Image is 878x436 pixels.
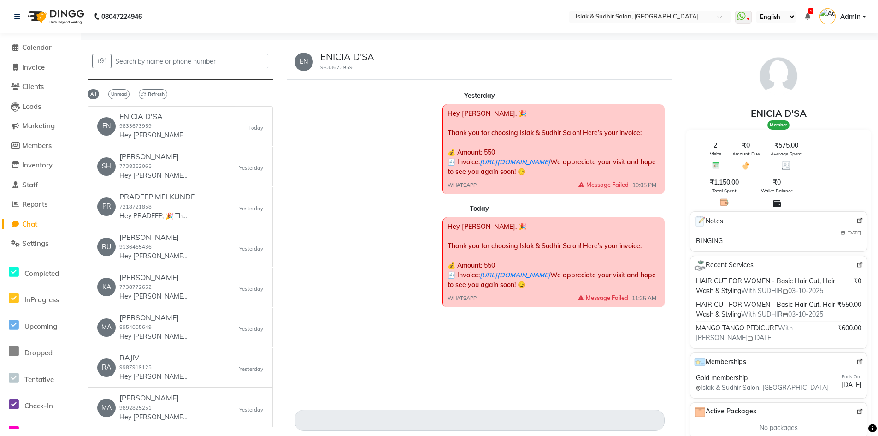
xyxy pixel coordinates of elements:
[119,324,152,330] small: 8954005649
[2,42,78,53] a: Calendar
[119,244,152,250] small: 9136465436
[22,141,52,150] span: Members
[24,375,54,384] span: Tentative
[694,357,746,368] span: Memberships
[696,324,778,332] span: MANGO TANGO PEDICURE
[119,233,189,242] h6: [PERSON_NAME]
[97,157,116,176] div: SH
[840,12,860,22] span: Admin
[22,161,53,169] span: Inventory
[24,348,53,357] span: Dropped
[22,121,55,130] span: Marketing
[448,294,477,302] span: WHATSAPP
[88,89,99,99] span: All
[239,245,263,253] small: Yesterday
[22,239,48,248] span: Settings
[696,373,748,383] span: Gold membership
[741,310,823,318] span: With SUDHIR 03-10-2025
[119,284,152,290] small: 7738772652
[470,204,489,213] strong: Today
[837,323,861,333] span: ₹600.00
[732,150,760,157] span: Amount Due
[320,51,374,62] h5: ENICIA D'SA
[97,318,116,337] div: MA
[2,219,78,230] a: Chat
[774,141,798,150] span: ₹575.00
[239,365,263,373] small: Yesterday
[295,53,313,71] div: EN
[464,91,495,100] strong: Yesterday
[119,273,189,282] h6: [PERSON_NAME]
[24,4,87,30] img: logo
[22,180,38,189] span: Staff
[119,131,189,140] p: Hey [PERSON_NAME], 🎉 Thank you for choosing Islak & Sudhir Salon! Here’s your invoice: 💰 Amount: ...
[119,152,189,161] h6: [PERSON_NAME]
[2,199,78,210] a: Reports
[2,239,78,249] a: Settings
[782,161,790,170] img: Average Spent Icon
[97,358,116,377] div: RA
[847,229,861,236] span: [DATE]
[448,109,656,176] span: Hey [PERSON_NAME], 🎉 Thank you for choosing Islak & Sudhir Salon! Here’s your invoice: 💰 Amount: ...
[119,123,152,129] small: 9833673959
[741,287,823,295] span: With SUDHIR 03-10-2025
[22,200,47,209] span: Reports
[578,180,629,189] span: Message Failed
[119,171,189,180] p: Hey [PERSON_NAME], 🎉 Thank you for choosing Islak & Sudhir Salon! Here’s your invoice: 💰 Amount: ...
[239,406,263,414] small: Yesterday
[97,197,116,216] div: PR
[119,112,189,121] h6: ENICIA D'SA
[448,222,656,289] span: Hey [PERSON_NAME], 🎉 Thank you for choosing Islak & Sudhir Salon! Here’s your invoice: 💰 Amount: ...
[119,412,189,422] p: Hey [PERSON_NAME], 🎉 Thank you for choosing Islak & Sudhir Salon! Here’s your invoice: 💰 Amount: ...
[24,322,57,331] span: Upcoming
[2,180,78,191] a: Staff
[632,181,656,190] span: 10:05 PM
[578,293,628,302] span: Message Failed
[111,54,268,68] input: Search by name or phone number
[710,150,721,157] span: Visits
[119,292,189,301] p: Hey [PERSON_NAME], 🎉 Thank you for choosing Islak & Sudhir Salon! Here’s your invoice: 💰 Amount: ...
[2,121,78,131] a: Marketing
[22,63,45,72] span: Invoice
[119,163,152,169] small: 7738352065
[742,161,750,170] img: Amount Due Icon
[320,64,353,71] small: 9833673959
[2,82,78,92] a: Clients
[24,295,59,304] span: InProgress
[448,181,477,189] span: WHATSAPP
[97,117,116,136] div: EN
[696,383,829,393] span: Islak & Sudhir Salon, [GEOGRAPHIC_DATA]
[97,278,116,296] div: KA
[842,380,861,390] span: [DATE]
[119,364,152,370] small: 9987919125
[119,251,189,261] p: Hey [PERSON_NAME], 🎉 Thank you for choosing Islak & Sudhir Salon! Here’s your invoice: 💰 Amount: ...
[119,372,189,382] p: Hey [PERSON_NAME], 🎉 Thank you for choosing Islak & Sudhir Salon! Here’s your invoice: 💰 Amount: ...
[713,141,717,150] span: 2
[239,285,263,293] small: Yesterday
[773,178,781,187] span: ₹0
[819,8,836,24] img: Admin
[771,150,802,157] span: Average Spent
[22,220,37,228] span: Chat
[632,294,656,303] span: 11:25 AM
[712,187,737,194] span: Total Spent
[119,192,195,201] h6: PRADEEP MELKUNDE
[22,43,52,52] span: Calendar
[2,141,78,151] a: Members
[248,124,263,132] small: Today
[761,187,793,194] span: Wallet Balance
[808,8,813,14] span: 1
[842,374,860,380] span: Ends On
[710,178,739,187] span: ₹1,150.00
[2,62,78,73] a: Invoice
[480,271,550,279] a: [URL][DOMAIN_NAME]
[119,394,189,402] h6: [PERSON_NAME]
[694,260,754,271] span: Recent Services
[480,158,550,166] a: [URL][DOMAIN_NAME]
[101,4,142,30] b: 08047224946
[139,89,167,99] span: Refresh
[755,53,801,99] img: avatar
[760,423,798,433] span: No packages
[720,198,729,207] img: Total Spent Icon
[119,211,189,221] p: Hey PRADEEP, 🎉 Thank you for choosing Islak & Sudhir Salon! Here’s your invoice: 💰 Amount: 175 🧾 ...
